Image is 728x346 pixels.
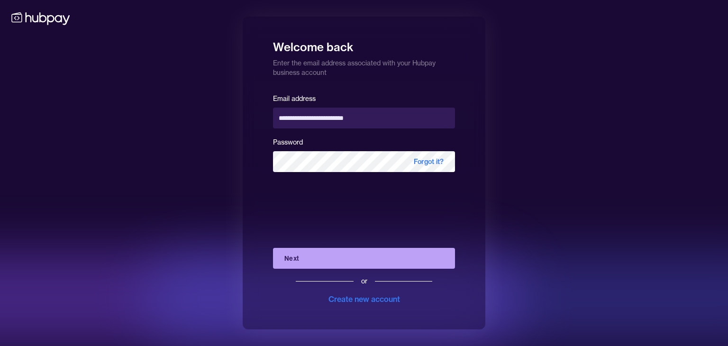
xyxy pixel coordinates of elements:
div: or [361,276,367,286]
label: Email address [273,94,316,103]
label: Password [273,138,303,146]
button: Next [273,248,455,269]
div: Create new account [328,293,400,305]
h1: Welcome back [273,34,455,55]
p: Enter the email address associated with your Hubpay business account [273,55,455,77]
span: Forgot it? [402,151,455,172]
